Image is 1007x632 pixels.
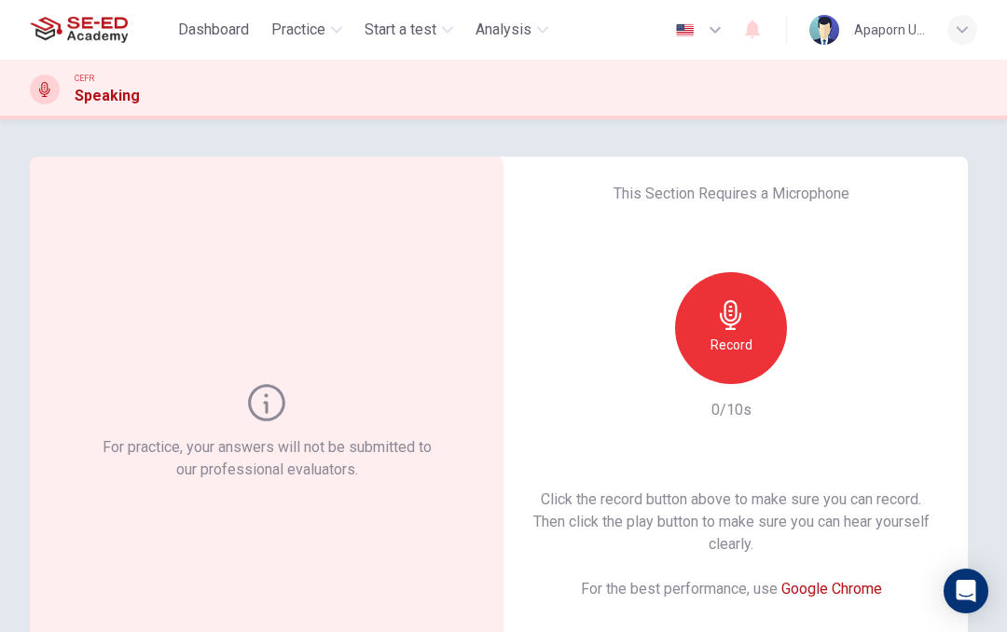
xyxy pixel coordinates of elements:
h6: For practice, your answers will not be submitted to our professional evaluators. [99,436,435,481]
span: Practice [271,19,325,41]
button: Analysis [468,13,556,47]
a: Google Chrome [781,580,882,598]
img: en [673,23,697,37]
button: Dashboard [171,13,256,47]
h6: For the best performance, use [581,578,882,600]
h6: This Section Requires a Microphone [614,183,849,205]
span: Start a test [365,19,436,41]
div: Apaporn U-khumpan [854,19,925,41]
a: SE-ED Academy logo [30,11,171,48]
h1: Speaking [75,85,140,107]
img: SE-ED Academy logo [30,11,128,48]
span: CEFR [75,72,94,85]
img: Profile picture [809,15,839,45]
h6: Record [710,334,752,356]
span: Dashboard [178,19,249,41]
div: Open Intercom Messenger [944,569,988,613]
button: Practice [264,13,350,47]
h6: Click the record button above to make sure you can record. Then click the play button to make sur... [524,488,938,556]
button: Record [675,272,787,384]
button: Start a test [357,13,461,47]
h6: 0/10s [711,399,752,421]
span: Analysis [476,19,531,41]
